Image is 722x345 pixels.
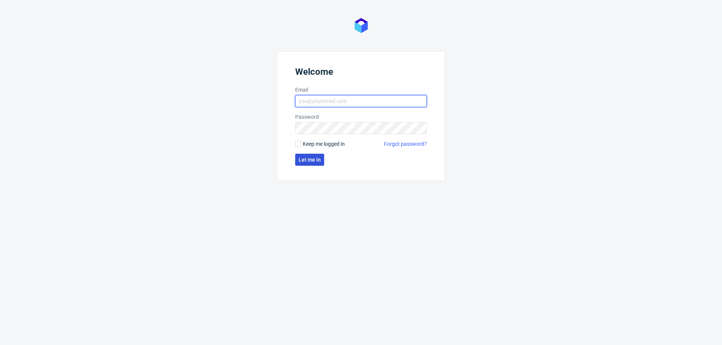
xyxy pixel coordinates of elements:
[384,140,427,148] a: Forgot password?
[295,154,324,166] button: Let me in
[295,86,427,94] label: Email
[295,67,427,80] header: Welcome
[295,95,427,107] input: you@youremail.com
[299,157,321,162] span: Let me in
[303,140,345,148] span: Keep me logged in
[295,113,427,121] label: Password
